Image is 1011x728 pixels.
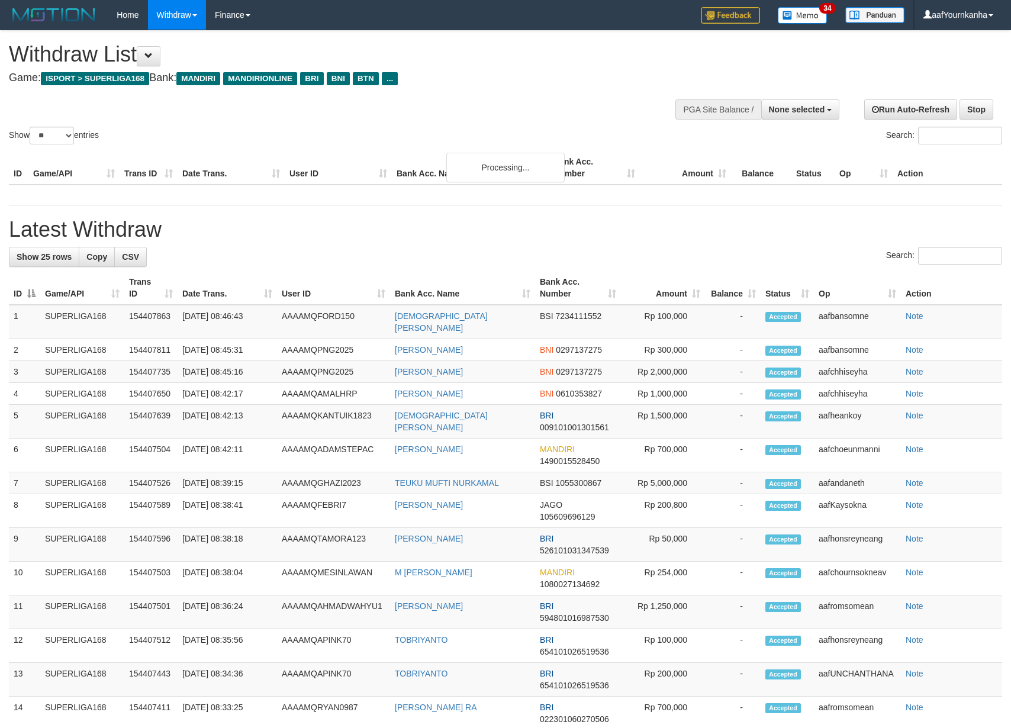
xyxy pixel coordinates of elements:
[178,405,277,439] td: [DATE] 08:42:13
[300,72,323,85] span: BRI
[41,72,149,85] span: ISPORT > SUPERLIGA168
[540,367,553,376] span: BNI
[814,663,901,697] td: aafUNCHANTHANA
[540,568,575,577] span: MANDIRI
[9,247,79,267] a: Show 25 rows
[124,305,178,339] td: 154407863
[705,271,761,305] th: Balance: activate to sort column ascending
[395,478,499,488] a: TEUKU MUFTI NURKAMAL
[765,479,801,489] span: Accepted
[277,494,390,528] td: AAAAMQFEBRI7
[285,151,392,185] th: User ID
[124,361,178,383] td: 154407735
[705,595,761,629] td: -
[705,629,761,663] td: -
[120,151,178,185] th: Trans ID
[390,271,535,305] th: Bank Acc. Name: activate to sort column ascending
[918,127,1002,144] input: Search:
[9,663,40,697] td: 13
[814,361,901,383] td: aafchhiseyha
[79,247,115,267] a: Copy
[540,444,575,454] span: MANDIRI
[40,439,124,472] td: SUPERLIGA168
[765,669,801,679] span: Accepted
[540,512,595,521] span: Copy 105609696129 to clipboard
[9,361,40,383] td: 3
[395,568,472,577] a: M [PERSON_NAME]
[621,339,705,361] td: Rp 300,000
[621,405,705,439] td: Rp 1,500,000
[765,389,801,400] span: Accepted
[277,629,390,663] td: AAAAMQAPINK70
[178,305,277,339] td: [DATE] 08:46:43
[124,528,178,562] td: 154407596
[906,444,923,454] a: Note
[893,151,1002,185] th: Action
[9,494,40,528] td: 8
[9,43,662,66] h1: Withdraw List
[814,405,901,439] td: aafheankoy
[960,99,993,120] a: Stop
[122,252,139,262] span: CSV
[9,271,40,305] th: ID: activate to sort column descending
[9,72,662,84] h4: Game: Bank:
[277,305,390,339] td: AAAAMQFORD150
[621,528,705,562] td: Rp 50,000
[124,383,178,405] td: 154407650
[701,7,760,24] img: Feedback.jpg
[178,494,277,528] td: [DATE] 08:38:41
[178,528,277,562] td: [DATE] 08:38:18
[178,271,277,305] th: Date Trans.: activate to sort column ascending
[765,602,801,612] span: Accepted
[395,411,488,432] a: [DEMOGRAPHIC_DATA][PERSON_NAME]
[178,439,277,472] td: [DATE] 08:42:11
[886,247,1002,265] label: Search:
[556,345,602,355] span: Copy 0297137275 to clipboard
[9,439,40,472] td: 6
[906,703,923,712] a: Note
[835,151,893,185] th: Op
[540,389,553,398] span: BNI
[277,595,390,629] td: AAAAMQAHMADWAHYU1
[675,99,761,120] div: PGA Site Balance /
[814,629,901,663] td: aafhonsreyneang
[277,383,390,405] td: AAAAMQAMALHRP
[395,389,463,398] a: [PERSON_NAME]
[277,339,390,361] td: AAAAMQPNG2025
[906,669,923,678] a: Note
[178,562,277,595] td: [DATE] 08:38:04
[395,534,463,543] a: [PERSON_NAME]
[765,312,801,322] span: Accepted
[906,568,923,577] a: Note
[765,368,801,378] span: Accepted
[395,367,463,376] a: [PERSON_NAME]
[819,3,835,14] span: 34
[540,703,553,712] span: BRI
[778,7,828,24] img: Button%20Memo.svg
[9,629,40,663] td: 12
[814,383,901,405] td: aafchhiseyha
[277,528,390,562] td: AAAAMQTAMORA123
[705,528,761,562] td: -
[555,478,601,488] span: Copy 1055300867 to clipboard
[178,472,277,494] td: [DATE] 08:39:15
[621,472,705,494] td: Rp 5,000,000
[540,456,600,466] span: Copy 1490015528450 to clipboard
[40,494,124,528] td: SUPERLIGA168
[9,305,40,339] td: 1
[906,389,923,398] a: Note
[327,72,350,85] span: BNI
[765,703,801,713] span: Accepted
[540,478,553,488] span: BSI
[40,305,124,339] td: SUPERLIGA168
[9,383,40,405] td: 4
[277,472,390,494] td: AAAAMQGHAZI2023
[9,472,40,494] td: 7
[761,271,814,305] th: Status: activate to sort column ascending
[392,151,549,185] th: Bank Acc. Name
[906,500,923,510] a: Note
[40,629,124,663] td: SUPERLIGA168
[9,127,99,144] label: Show entries
[124,562,178,595] td: 154407503
[277,663,390,697] td: AAAAMQAPINK70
